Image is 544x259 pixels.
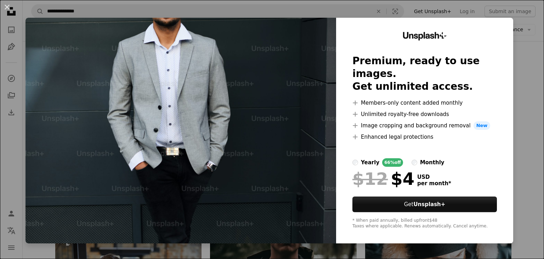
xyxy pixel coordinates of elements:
div: yearly [361,158,379,167]
button: GetUnsplash+ [352,197,497,212]
span: USD [417,174,451,180]
h2: Premium, ready to use images. Get unlimited access. [352,55,497,93]
div: $4 [352,170,414,188]
span: New [474,121,491,130]
div: * When paid annually, billed upfront $48 Taxes where applicable. Renews automatically. Cancel any... [352,218,497,229]
li: Members-only content added monthly [352,99,497,107]
div: 66% off [382,158,403,167]
strong: Unsplash+ [413,201,445,208]
input: yearly66%off [352,160,358,165]
li: Unlimited royalty-free downloads [352,110,497,119]
span: per month * [417,180,451,187]
input: monthly [412,160,417,165]
li: Enhanced legal protections [352,133,497,141]
div: monthly [420,158,444,167]
span: $12 [352,170,388,188]
li: Image cropping and background removal [352,121,497,130]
